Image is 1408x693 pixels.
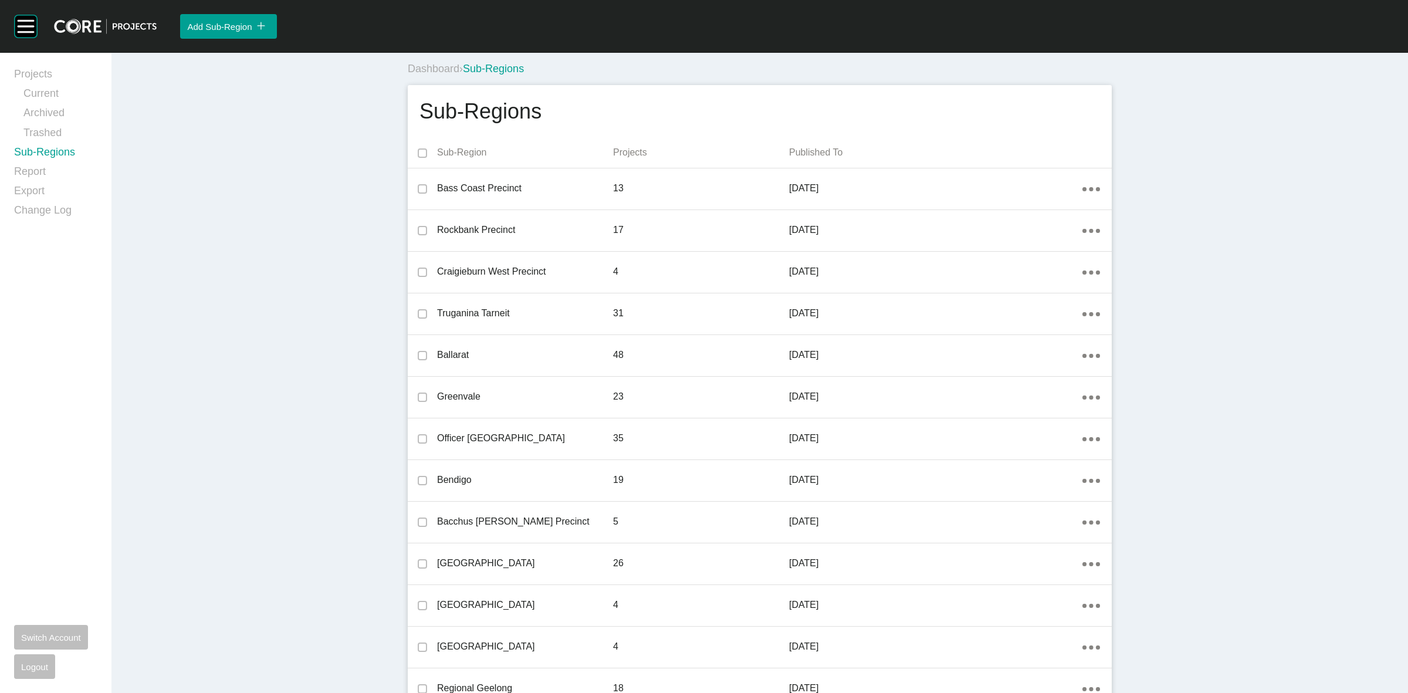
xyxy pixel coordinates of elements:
p: Bendigo [437,474,613,486]
a: Projects [14,67,97,86]
p: [DATE] [789,307,1082,320]
p: Sub-Region [437,146,613,159]
p: 23 [613,390,789,403]
p: 35 [613,432,789,445]
p: 17 [613,224,789,236]
img: core-logo-dark.3138cae2.png [54,19,157,34]
span: › [459,63,463,75]
p: Rockbank Precinct [437,224,613,236]
a: Dashboard [408,63,459,75]
p: [DATE] [789,474,1082,486]
p: [DATE] [789,640,1082,653]
p: [GEOGRAPHIC_DATA] [437,557,613,570]
a: Report [14,164,97,184]
span: Switch Account [21,633,81,643]
p: [DATE] [789,599,1082,611]
p: Projects [613,146,789,159]
p: Ballarat [437,349,613,361]
button: Add Sub-Region [180,14,276,39]
p: Bass Coast Precinct [437,182,613,195]
p: [GEOGRAPHIC_DATA] [437,640,613,653]
p: [DATE] [789,390,1082,403]
p: [DATE] [789,349,1082,361]
span: Add Sub-Region [187,22,252,32]
p: 48 [613,349,789,361]
a: Trashed [23,126,97,145]
p: [DATE] [789,432,1082,445]
p: Bacchus [PERSON_NAME] Precinct [437,515,613,528]
span: Logout [21,662,48,672]
p: Greenvale [437,390,613,403]
a: Change Log [14,203,97,222]
p: [DATE] [789,182,1082,195]
p: 4 [613,265,789,278]
a: Current [23,86,97,106]
a: Sub-Regions [14,145,97,164]
span: Sub-Regions [463,63,524,75]
p: [DATE] [789,515,1082,528]
p: Craigieburn West Precinct [437,265,613,278]
p: 26 [613,557,789,570]
p: 13 [613,182,789,195]
button: Switch Account [14,625,88,650]
p: 19 [613,474,789,486]
p: 4 [613,640,789,653]
p: 31 [613,307,789,320]
p: Officer [GEOGRAPHIC_DATA] [437,432,613,445]
a: Archived [23,106,97,125]
p: [DATE] [789,265,1082,278]
p: Truganina Tarneit [437,307,613,320]
p: [DATE] [789,224,1082,236]
p: 4 [613,599,789,611]
a: Export [14,184,97,203]
button: Logout [14,654,55,679]
p: 5 [613,515,789,528]
p: [GEOGRAPHIC_DATA] [437,599,613,611]
p: Published To [789,146,1082,159]
h1: Sub-Regions [419,97,541,126]
p: [DATE] [789,557,1082,570]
